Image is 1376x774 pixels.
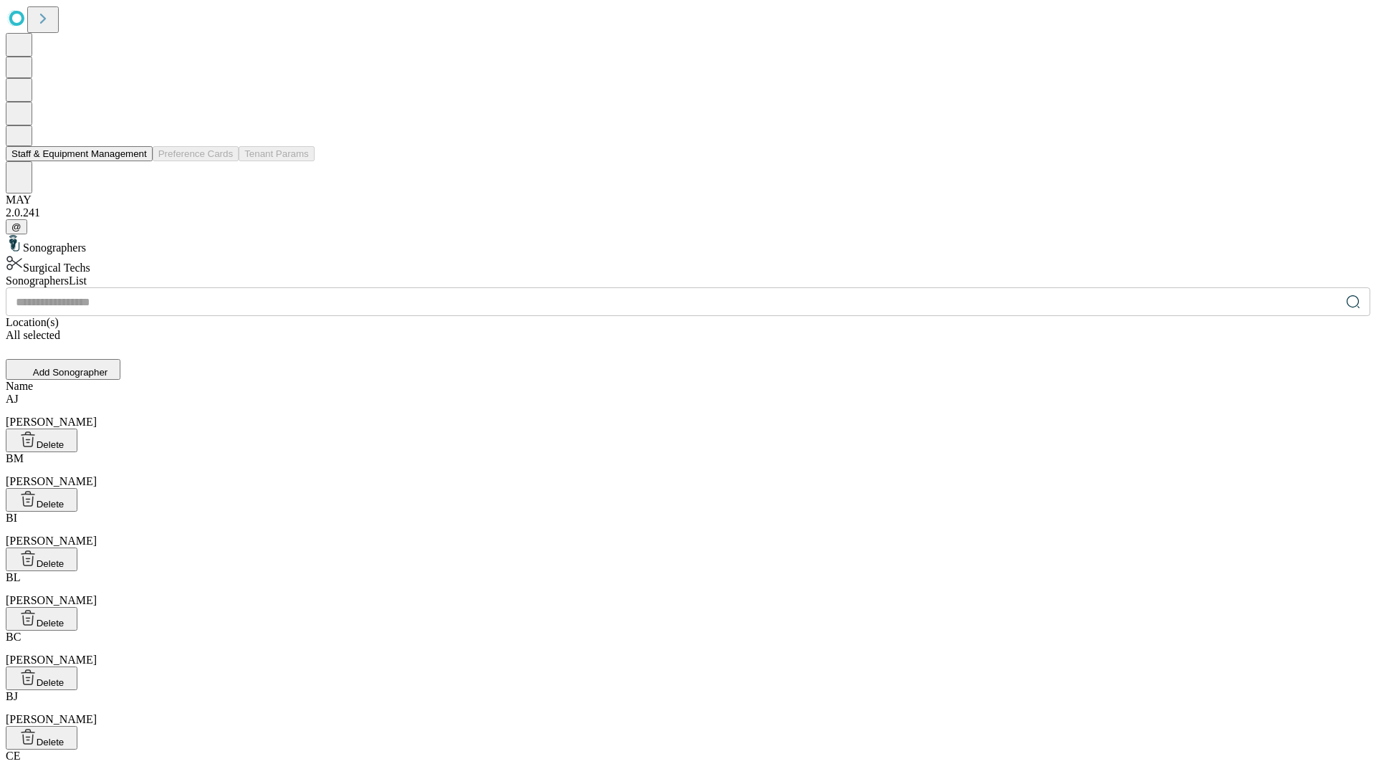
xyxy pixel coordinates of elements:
[6,726,77,750] button: Delete
[6,631,1370,666] div: [PERSON_NAME]
[6,666,77,690] button: Delete
[6,254,1370,274] div: Surgical Techs
[6,512,1370,548] div: [PERSON_NAME]
[6,548,77,571] button: Delete
[37,439,64,450] span: Delete
[153,146,239,161] button: Preference Cards
[6,512,17,524] span: BI
[37,499,64,510] span: Delete
[6,690,18,702] span: BJ
[6,690,1370,726] div: [PERSON_NAME]
[6,146,153,161] button: Staff & Equipment Management
[6,607,77,631] button: Delete
[239,146,315,161] button: Tenant Params
[6,219,27,234] button: @
[6,316,59,328] span: Location(s)
[6,380,1370,393] div: Name
[37,618,64,629] span: Delete
[6,429,77,452] button: Delete
[6,750,20,762] span: CE
[6,234,1370,254] div: Sonographers
[37,737,64,747] span: Delete
[6,631,21,643] span: BC
[6,359,120,380] button: Add Sonographer
[6,571,20,583] span: BL
[6,329,1370,342] div: All selected
[6,274,1370,287] div: Sonographers List
[6,452,1370,488] div: [PERSON_NAME]
[6,571,1370,607] div: [PERSON_NAME]
[37,558,64,569] span: Delete
[6,193,1370,206] div: MAY
[6,452,24,464] span: BM
[6,206,1370,219] div: 2.0.241
[11,221,21,232] span: @
[6,488,77,512] button: Delete
[33,367,107,378] span: Add Sonographer
[6,393,1370,429] div: [PERSON_NAME]
[6,393,19,405] span: AJ
[37,677,64,688] span: Delete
